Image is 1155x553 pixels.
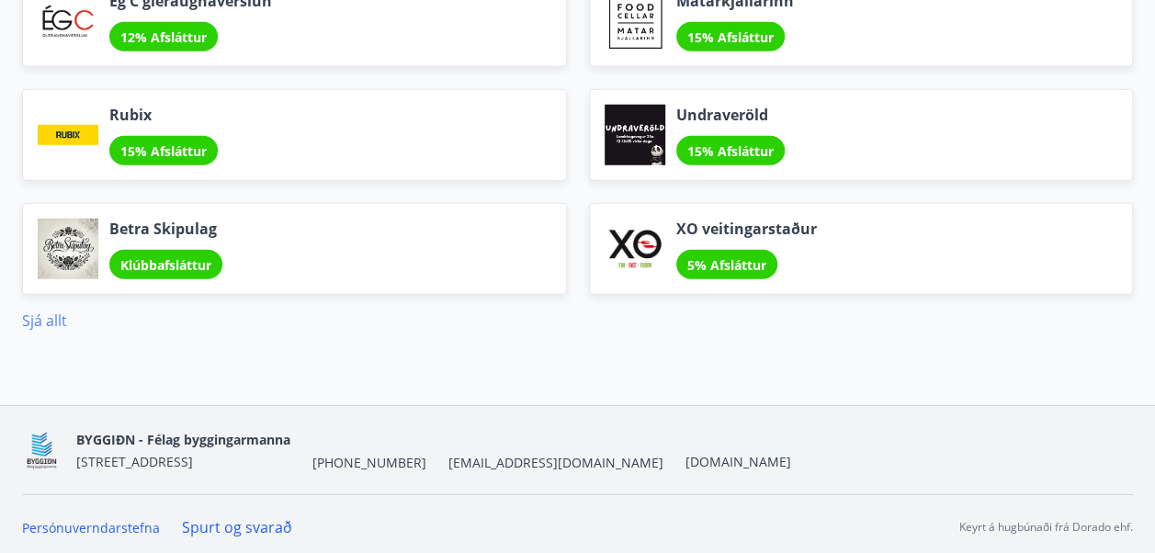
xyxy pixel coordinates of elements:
[676,219,817,239] span: XO veitingarstaður
[22,431,62,470] img: BKlGVmlTW1Qrz68WFGMFQUcXHWdQd7yePWMkvn3i.png
[448,454,663,472] span: [EMAIL_ADDRESS][DOMAIN_NAME]
[109,105,218,125] span: Rubix
[687,28,774,46] span: 15% Afsláttur
[182,517,292,537] a: Spurt og svarað
[22,519,160,536] a: Persónuverndarstefna
[687,142,774,160] span: 15% Afsláttur
[22,310,67,331] a: Sjá allt
[109,219,222,239] span: Betra Skipulag
[120,142,207,160] span: 15% Afsláttur
[687,256,766,274] span: 5% Afsláttur
[120,256,211,274] span: Klúbbafsláttur
[76,431,290,448] span: BYGGIÐN - Félag byggingarmanna
[959,519,1133,536] p: Keyrt á hugbúnaði frá Dorado ehf.
[120,28,207,46] span: 12% Afsláttur
[676,105,785,125] span: Undraveröld
[685,453,791,470] a: [DOMAIN_NAME]
[312,454,426,472] span: [PHONE_NUMBER]
[76,453,193,470] span: [STREET_ADDRESS]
